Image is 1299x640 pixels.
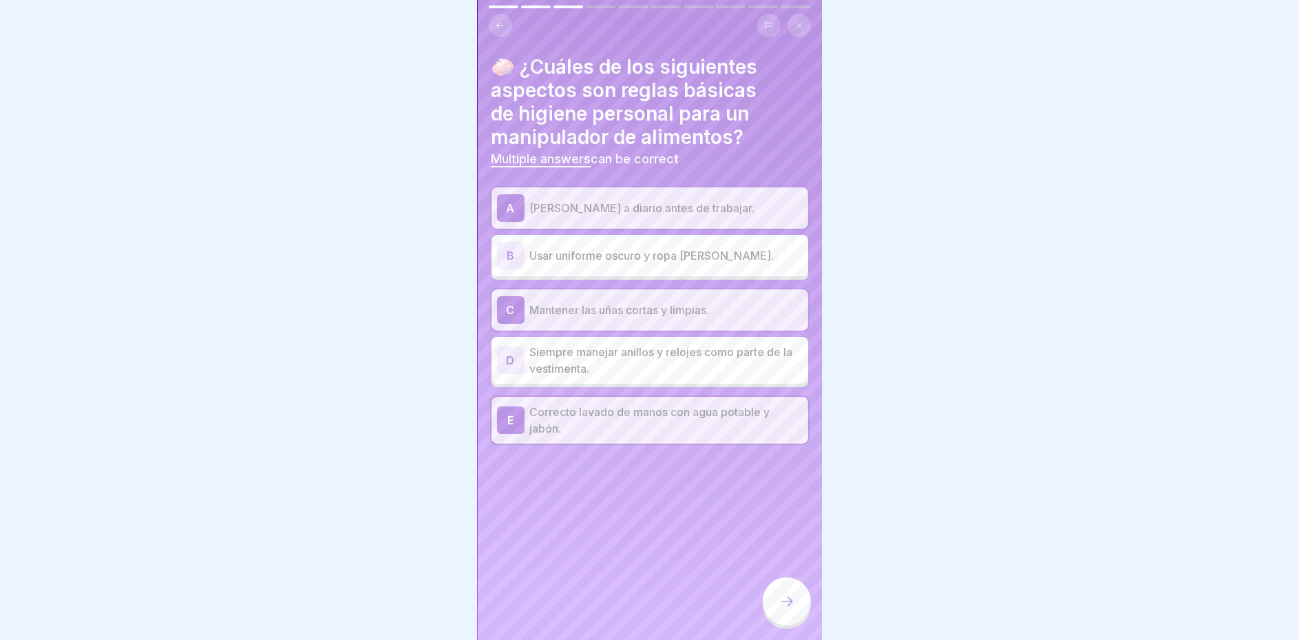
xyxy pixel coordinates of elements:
div: C [497,296,525,324]
p: Mantener las uñas cortas y limpias. [530,302,803,318]
p: Correcto lavado de manos con agua potable y jabón. [530,404,803,437]
h4: 🧼 ¿Cuáles de los siguientes aspectos son reglas básicas de higiene personal para un manipulador d... [492,55,808,149]
p: [PERSON_NAME] a diario antes de trabajar. [530,200,803,216]
div: D [497,347,525,374]
div: E [497,406,525,434]
p: Siempre manejar anillos y relojes como parte de la vestimenta. [530,344,803,377]
p: Usar uniforme oscuro y ropa [PERSON_NAME]. [530,247,803,264]
div: B [497,242,525,269]
p: can be correct [492,152,808,167]
span: Multiple answers [492,152,591,166]
div: A [497,194,525,222]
